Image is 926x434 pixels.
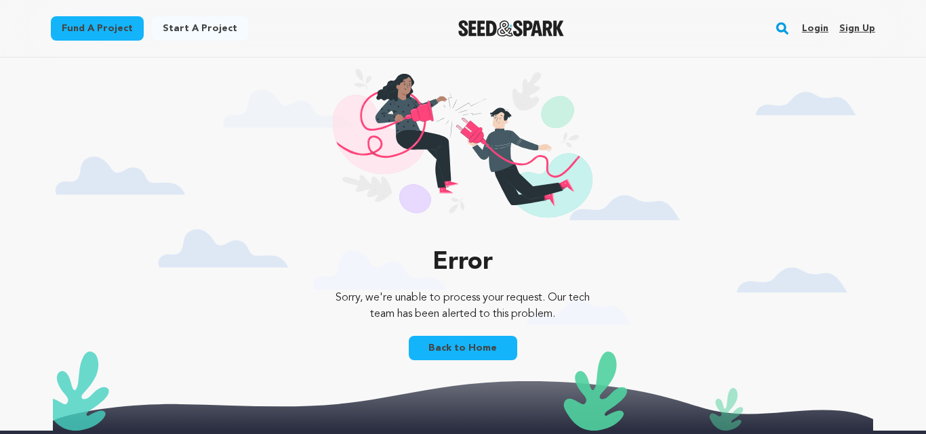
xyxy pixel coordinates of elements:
[839,18,875,39] a: Sign up
[51,16,144,41] a: Fund a project
[458,20,565,37] img: Seed&Spark Logo Dark Mode
[152,16,248,41] a: Start a project
[458,20,565,37] a: Seed&Spark Homepage
[802,18,828,39] a: Login
[333,68,592,236] img: 404 illustration
[325,249,600,276] p: Error
[325,290,600,322] p: Sorry, we're unable to process your request. Our tech team has been alerted to this problem.
[409,336,517,360] a: Back to Home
